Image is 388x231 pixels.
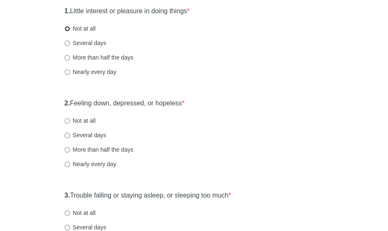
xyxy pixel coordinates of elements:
label: Little interest or pleasure in doing things [65,7,190,16]
strong: 2. [65,100,70,107]
label: Nearly every day [65,160,116,168]
input: More than half the days [65,55,70,60]
input: Several days [65,133,70,138]
label: Feeling down, depressed, or hopeless [65,99,185,108]
input: Nearly every day [65,69,70,75]
label: Not at all [65,117,96,125]
label: Trouble falling or staying asleep, or sleeping too much [65,191,231,200]
label: Several days [65,131,106,139]
input: Not at all [65,26,70,31]
input: Not at all [65,118,70,124]
input: More than half the days [65,147,70,152]
label: More than half the days [65,53,133,62]
label: Not at all [65,24,96,33]
label: More than half the days [65,145,133,154]
label: Several days [65,39,106,47]
strong: 3. [65,192,70,199]
label: Nearly every day [65,68,116,76]
input: Not at all [65,210,70,216]
input: Several days [65,225,70,230]
input: Nearly every day [65,162,70,167]
input: Several days [65,40,70,46]
label: Not at all [65,209,96,217]
strong: 1. [65,7,70,14]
